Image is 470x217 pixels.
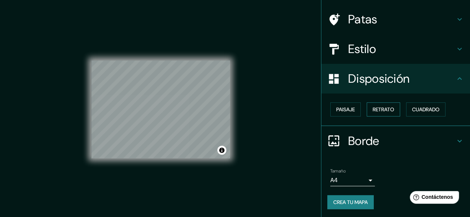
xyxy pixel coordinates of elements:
[327,195,374,209] button: Crea tu mapa
[373,106,394,113] font: Retrato
[330,176,338,184] font: A4
[330,102,361,116] button: Paisaje
[406,102,445,116] button: Cuadrado
[91,60,230,158] canvas: Mapa
[336,106,355,113] font: Paisaje
[321,34,470,64] div: Estilo
[412,106,440,113] font: Cuadrado
[321,126,470,156] div: Borde
[404,188,462,209] iframe: Lanzador de widgets de ayuda
[348,71,409,86] font: Disposición
[321,4,470,34] div: Patas
[348,133,379,149] font: Borde
[333,199,368,206] font: Crea tu mapa
[367,102,400,116] button: Retrato
[348,11,377,27] font: Patas
[330,174,375,186] div: A4
[348,41,376,57] font: Estilo
[321,64,470,93] div: Disposición
[330,168,346,174] font: Tamaño
[217,146,226,155] button: Activar o desactivar atribución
